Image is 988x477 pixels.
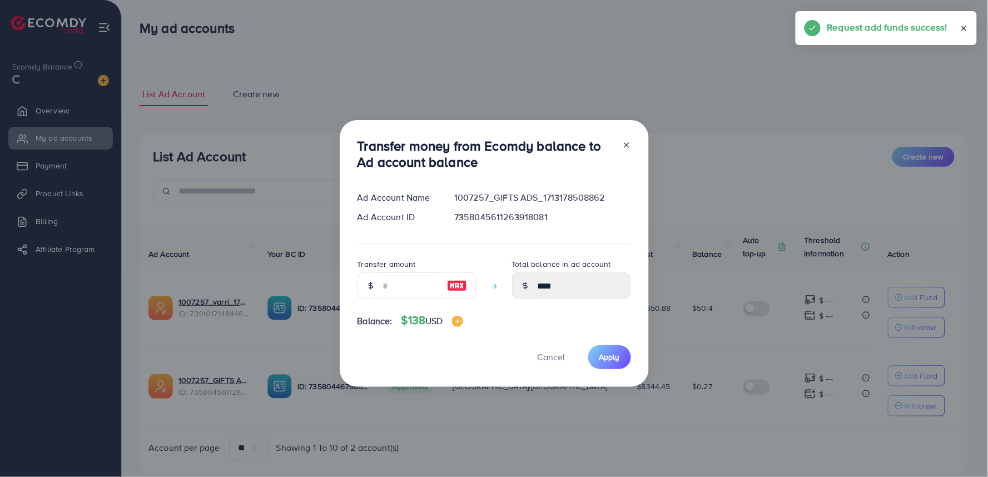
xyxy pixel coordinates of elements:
label: Transfer amount [358,259,416,270]
div: 7358045611263918081 [445,211,639,223]
span: Cancel [538,351,565,363]
img: image [447,279,467,292]
span: Balance: [358,315,393,327]
label: Total balance in ad account [512,259,611,270]
span: USD [425,315,443,327]
h3: Transfer money from Ecomdy balance to Ad account balance [358,138,613,170]
div: Ad Account Name [349,191,446,204]
span: Apply [599,351,620,362]
img: image [452,316,463,327]
h4: $138 [401,314,463,327]
h5: Request add funds success! [827,20,947,34]
iframe: Chat [941,427,980,469]
div: 1007257_GIFTS ADS_1713178508862 [445,191,639,204]
button: Apply [588,345,631,369]
button: Cancel [524,345,579,369]
div: Ad Account ID [349,211,446,223]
